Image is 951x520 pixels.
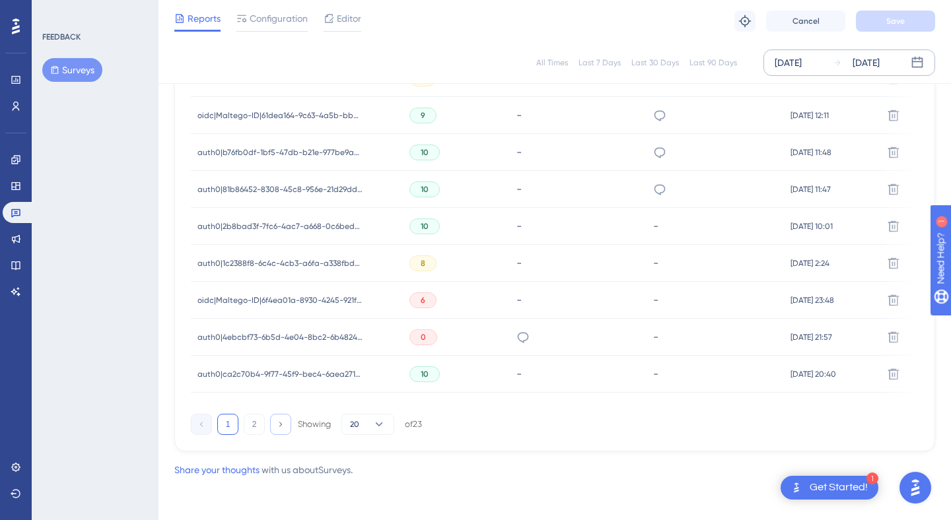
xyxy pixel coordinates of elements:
[853,55,880,71] div: [DATE]
[197,110,363,121] span: oidc|Maltego-ID|61dea164-9c63-4a5b-bbb5-4398dc67099f
[197,332,363,342] span: auth0|4ebcbf73-6b5d-4e04-8bc2-6b482463cba4
[341,414,394,435] button: 20
[791,147,831,158] span: [DATE] 11:48
[516,146,641,158] div: -
[516,294,641,306] div: -
[421,147,429,158] span: 10
[244,414,265,435] button: 2
[250,11,308,26] span: Configuration
[791,295,834,306] span: [DATE] 23:48
[791,221,833,232] span: [DATE] 10:01
[197,147,363,158] span: auth0|b76fb0df-1bf5-47db-b21e-977be9a919f2
[516,257,641,269] div: -
[421,295,425,306] span: 6
[421,258,425,269] span: 8
[791,258,829,269] span: [DATE] 2:24
[421,221,429,232] span: 10
[791,184,831,195] span: [DATE] 11:47
[653,257,777,269] div: -
[791,110,829,121] span: [DATE] 12:11
[536,57,568,68] div: All Times
[337,11,361,26] span: Editor
[405,418,422,430] div: of 23
[421,110,425,121] span: 9
[197,295,363,306] span: oidc|Maltego-ID|6f4ea01a-8930-4245-921f-b9da80276984
[421,369,429,379] span: 10
[579,57,621,68] div: Last 7 Days
[188,11,221,26] span: Reports
[653,368,777,380] div: -
[197,258,363,269] span: auth0|1c2388f8-6c4c-4cb3-a6fa-a338fbdc1b47
[791,332,832,342] span: [DATE] 21:57
[856,11,935,32] button: Save
[653,294,777,306] div: -
[516,220,641,232] div: -
[42,32,81,42] div: FEEDBACK
[421,332,426,342] span: 0
[896,468,935,507] iframe: UserGuiding AI Assistant Launcher
[789,480,804,496] img: launcher-image-alternative-text
[197,369,363,379] span: auth0|ca2c70b4-9f77-45f9-bec4-6aea271a16d5
[350,419,359,430] span: 20
[31,3,83,19] span: Need Help?
[92,7,96,17] div: 1
[516,183,641,195] div: -
[516,109,641,121] div: -
[217,414,238,435] button: 1
[653,220,777,232] div: -
[886,16,905,26] span: Save
[174,462,353,478] div: with us about Surveys .
[42,58,102,82] button: Surveys
[689,57,737,68] div: Last 90 Days
[791,369,836,379] span: [DATE] 20:40
[197,221,363,232] span: auth0|2b8bad3f-7fc6-4ac7-a668-0c6bed045d8c
[653,331,777,343] div: -
[421,184,429,195] span: 10
[631,57,679,68] div: Last 30 Days
[866,472,878,484] div: 1
[197,184,363,195] span: auth0|81b86452-8308-45c8-956e-21d29dd17bac
[781,476,878,500] div: Open Get Started! checklist, remaining modules: 1
[766,11,845,32] button: Cancel
[810,480,868,495] div: Get Started!
[174,465,260,475] a: Share your thoughts
[516,368,641,380] div: -
[792,16,820,26] span: Cancel
[775,55,802,71] div: [DATE]
[298,418,331,430] div: Showing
